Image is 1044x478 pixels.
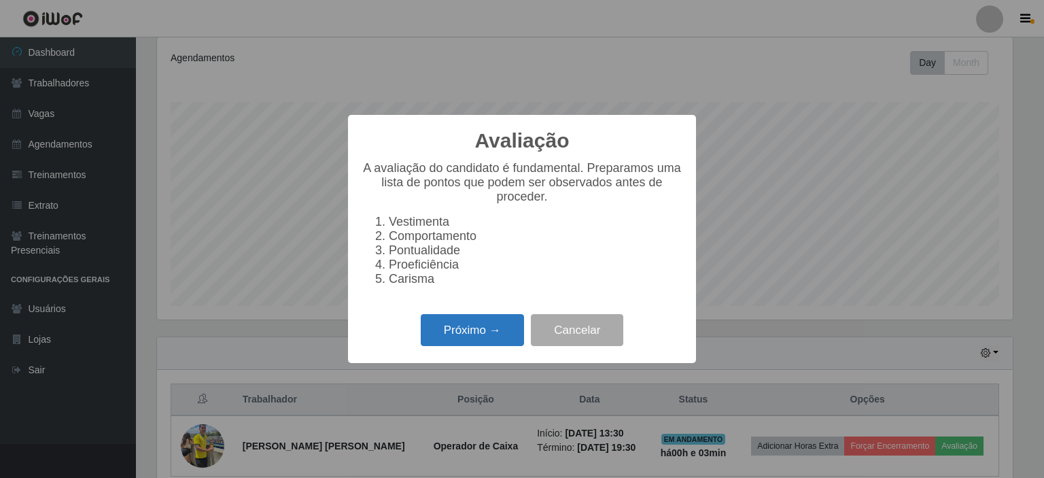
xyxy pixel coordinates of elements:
[389,229,682,243] li: Comportamento
[389,215,682,229] li: Vestimenta
[475,129,570,153] h2: Avaliação
[362,161,682,204] p: A avaliação do candidato é fundamental. Preparamos uma lista de pontos que podem ser observados a...
[421,314,524,346] button: Próximo →
[389,243,682,258] li: Pontualidade
[389,258,682,272] li: Proeficiência
[389,272,682,286] li: Carisma
[531,314,623,346] button: Cancelar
